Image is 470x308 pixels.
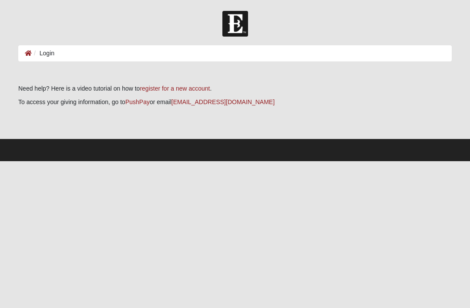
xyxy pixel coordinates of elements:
p: Need help? Here is a video tutorial on how to . [18,84,452,93]
li: Login [32,49,54,58]
p: To access your giving information, go to or email [18,98,452,107]
img: Church of Eleven22 Logo [222,11,248,37]
a: [EMAIL_ADDRESS][DOMAIN_NAME] [171,98,275,105]
a: PushPay [125,98,150,105]
a: register for a new account [140,85,210,92]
